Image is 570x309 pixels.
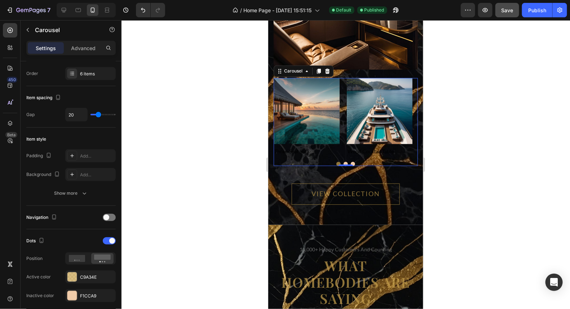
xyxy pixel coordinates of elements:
[26,170,61,180] div: Background
[80,274,114,281] div: C9A34E
[336,7,352,13] span: Default
[136,3,165,17] div: Undo/Redo
[522,3,552,17] button: Publish
[244,6,312,14] span: Home Page - [DATE] 15:51:15
[7,77,17,83] div: 450
[71,44,96,52] p: Advanced
[26,70,38,77] div: Order
[528,6,546,14] div: Publish
[80,172,114,178] div: Add...
[26,292,54,299] div: Inactive color
[26,151,53,161] div: Padding
[36,44,56,52] p: Settings
[80,153,114,159] div: Add...
[26,111,35,118] div: Gap
[268,20,423,309] iframe: Design area
[240,6,242,14] span: /
[495,3,519,17] button: Save
[26,255,43,262] div: Position
[35,26,96,34] p: Carousel
[26,274,51,280] div: Active color
[80,71,114,77] div: 6 items
[26,236,46,246] div: Dots
[364,7,384,13] span: Published
[54,190,88,197] div: Show more
[66,108,87,121] input: Auto
[5,132,17,138] div: Beta
[26,136,46,142] div: Item style
[501,7,513,13] span: Save
[47,6,50,14] p: 7
[545,274,563,291] div: Open Intercom Messenger
[26,213,58,222] div: Navigation
[26,93,62,103] div: Item spacing
[26,187,116,200] button: Show more
[80,293,114,299] div: F1CCA9
[3,3,54,17] button: 7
